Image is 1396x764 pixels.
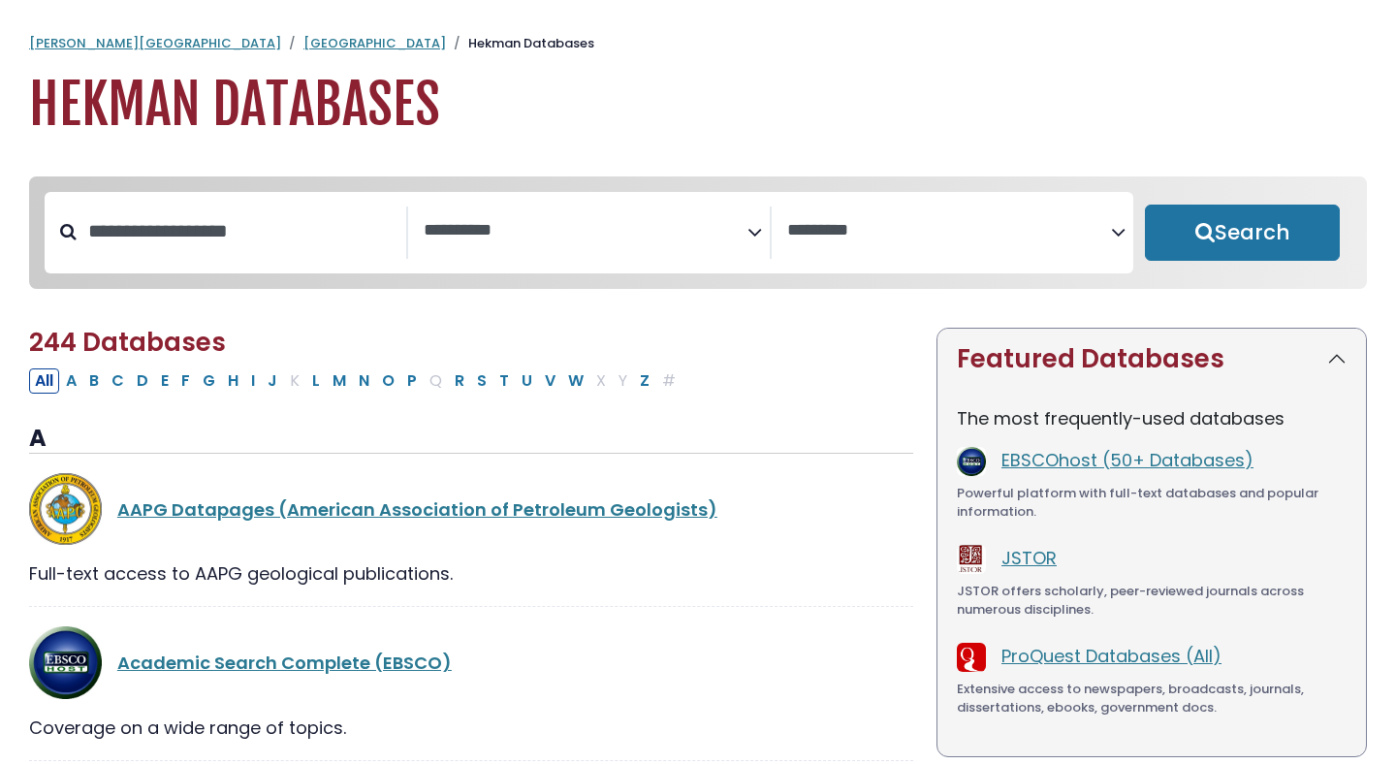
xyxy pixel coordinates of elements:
a: Academic Search Complete (EBSCO) [117,651,452,675]
input: Search database by title or keyword [77,215,406,247]
a: ProQuest Databases (All) [1001,644,1221,668]
a: AAPG Datapages (American Association of Petroleum Geologists) [117,497,717,522]
button: Filter Results T [493,368,515,394]
div: Coverage on a wide range of topics. [29,715,913,741]
button: Filter Results R [449,368,470,394]
span: 244 Databases [29,325,226,360]
button: Featured Databases [937,329,1366,390]
h3: A [29,425,913,454]
button: Filter Results I [245,368,261,394]
a: EBSCOhost (50+ Databases) [1001,448,1253,472]
button: Filter Results U [516,368,538,394]
button: Filter Results V [539,368,561,394]
div: Alpha-list to filter by first letter of database name [29,367,683,392]
button: Filter Results D [131,368,154,394]
h1: Hekman Databases [29,73,1367,138]
button: Filter Results E [155,368,174,394]
a: [PERSON_NAME][GEOGRAPHIC_DATA] [29,34,281,52]
button: Filter Results O [376,368,400,394]
button: Filter Results P [401,368,423,394]
button: Filter Results G [197,368,221,394]
textarea: Search [787,221,1111,241]
nav: breadcrumb [29,34,1367,53]
div: JSTOR offers scholarly, peer-reviewed journals across numerous disciplines. [957,582,1347,620]
li: Hekman Databases [446,34,594,53]
button: Filter Results Z [634,368,655,394]
textarea: Search [424,221,747,241]
button: Filter Results W [562,368,589,394]
button: Filter Results H [222,368,244,394]
div: Full-text access to AAPG geological publications. [29,560,913,587]
a: [GEOGRAPHIC_DATA] [303,34,446,52]
button: Filter Results A [60,368,82,394]
p: The most frequently-used databases [957,405,1347,431]
button: Filter Results J [262,368,283,394]
button: Filter Results B [83,368,105,394]
button: Submit for Search Results [1145,205,1340,261]
button: Filter Results M [327,368,352,394]
button: Filter Results F [175,368,196,394]
button: Filter Results N [353,368,375,394]
button: Filter Results S [471,368,492,394]
button: Filter Results L [306,368,326,394]
button: Filter Results C [106,368,130,394]
div: Extensive access to newspapers, broadcasts, journals, dissertations, ebooks, government docs. [957,680,1347,717]
div: Powerful platform with full-text databases and popular information. [957,484,1347,522]
a: JSTOR [1001,546,1057,570]
nav: Search filters [29,176,1367,289]
button: All [29,368,59,394]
